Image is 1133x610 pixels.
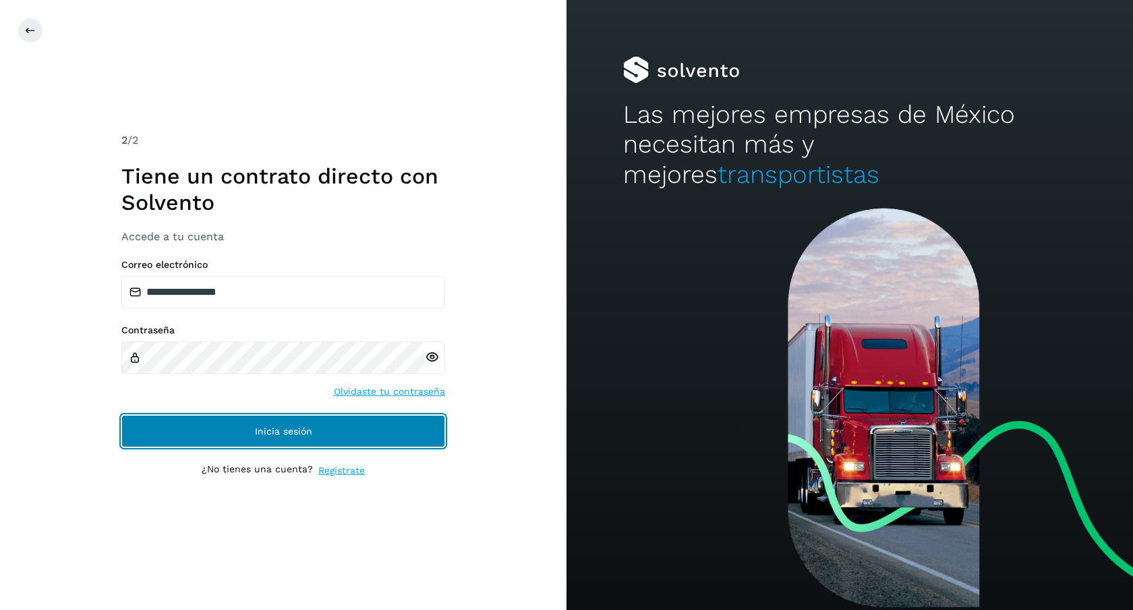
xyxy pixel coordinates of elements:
[121,163,445,215] h1: Tiene un contrato directo con Solvento
[202,464,313,478] p: ¿No tienes una cuenta?
[121,134,127,146] span: 2
[121,230,445,243] h3: Accede a tu cuenta
[255,426,312,436] span: Inicia sesión
[121,132,445,148] div: /2
[718,160,879,189] span: transportistas
[334,385,445,399] a: Olvidaste tu contraseña
[121,415,445,447] button: Inicia sesión
[318,464,365,478] a: Regístrate
[121,259,445,271] label: Correo electrónico
[121,325,445,336] label: Contraseña
[623,100,1076,190] h2: Las mejores empresas de México necesitan más y mejores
